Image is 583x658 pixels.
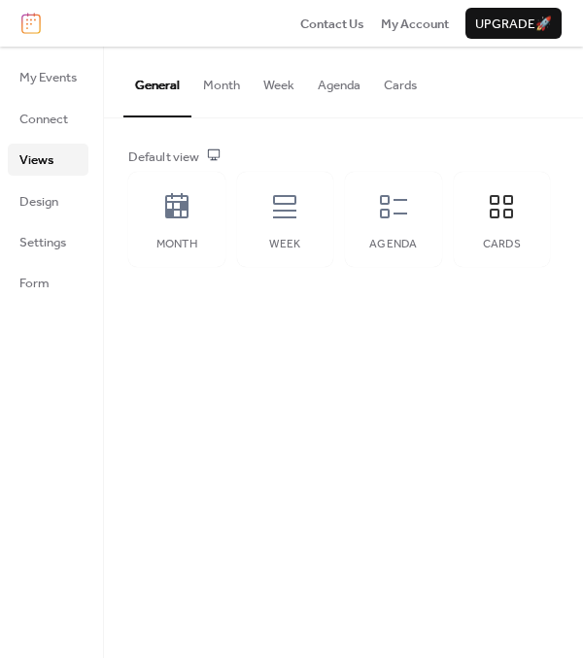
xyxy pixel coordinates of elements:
[123,47,191,116] button: General
[21,13,41,34] img: logo
[19,274,50,293] span: Form
[19,110,68,129] span: Connect
[191,47,252,115] button: Month
[475,15,552,34] span: Upgrade 🚀
[300,15,364,34] span: Contact Us
[364,238,423,251] div: Agenda
[128,148,555,167] div: Default view
[306,47,372,115] button: Agenda
[252,47,306,115] button: Week
[19,233,66,252] span: Settings
[19,68,77,87] span: My Events
[381,15,449,34] span: My Account
[19,150,53,170] span: Views
[300,14,364,33] a: Contact Us
[465,8,562,39] button: Upgrade🚀
[381,14,449,33] a: My Account
[8,226,88,257] a: Settings
[372,47,429,115] button: Cards
[8,267,88,298] a: Form
[8,103,88,134] a: Connect
[8,185,88,216] a: Design
[473,238,532,251] div: Cards
[257,238,315,251] div: Week
[8,61,88,92] a: My Events
[19,192,58,212] span: Design
[148,238,206,251] div: Month
[8,144,88,175] a: Views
